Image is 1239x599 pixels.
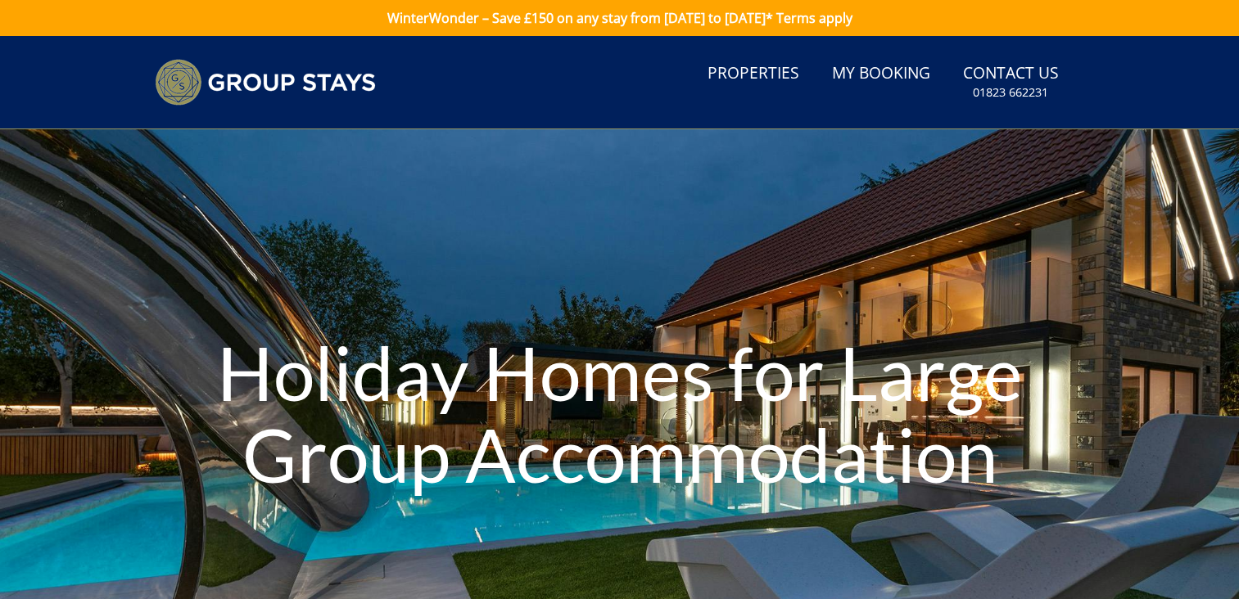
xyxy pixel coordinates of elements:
[973,84,1048,101] small: 01823 662231
[701,56,806,92] a: Properties
[155,59,376,106] img: Group Stays
[186,299,1053,528] h1: Holiday Homes for Large Group Accommodation
[956,56,1065,109] a: Contact Us01823 662231
[825,56,937,92] a: My Booking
